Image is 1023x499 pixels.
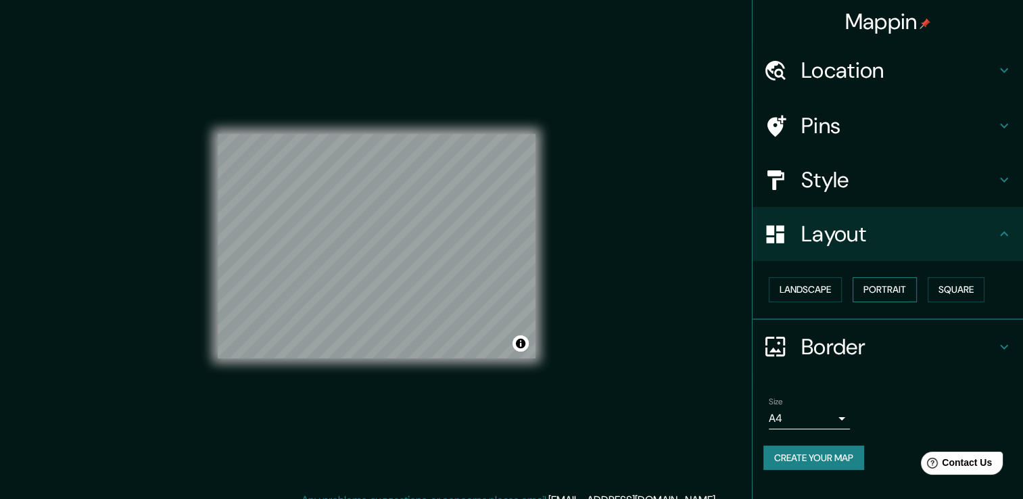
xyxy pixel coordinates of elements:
h4: Mappin [845,8,931,35]
div: Border [753,320,1023,374]
iframe: Help widget launcher [903,446,1008,484]
img: pin-icon.png [920,18,930,29]
h4: Pins [801,112,996,139]
h4: Border [801,333,996,360]
label: Size [769,396,783,407]
h4: Layout [801,220,996,247]
div: A4 [769,408,850,429]
div: Pins [753,99,1023,153]
button: Toggle attribution [513,335,529,352]
h4: Style [801,166,996,193]
div: Location [753,43,1023,97]
div: Layout [753,207,1023,261]
button: Landscape [769,277,842,302]
button: Square [928,277,984,302]
div: Style [753,153,1023,207]
button: Create your map [763,446,864,471]
h4: Location [801,57,996,84]
button: Portrait [853,277,917,302]
canvas: Map [218,134,536,358]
